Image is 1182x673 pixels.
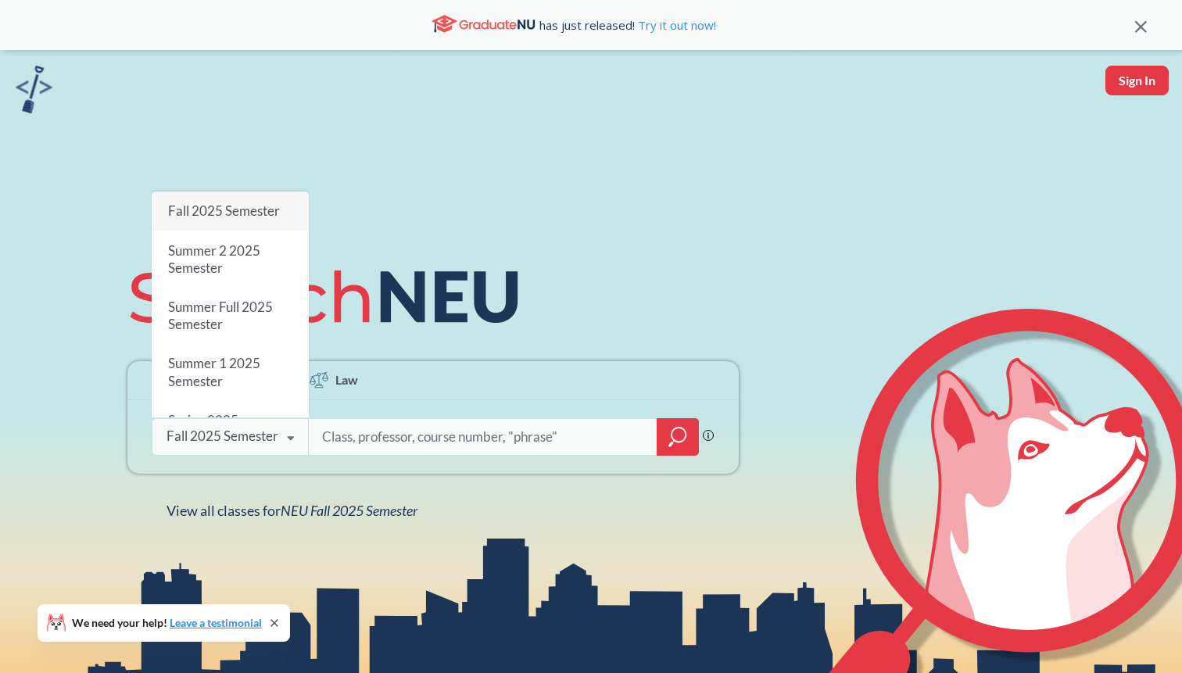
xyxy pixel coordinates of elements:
[168,412,238,446] span: Spring 2025 Semester
[668,426,687,448] svg: magnifying glass
[72,618,262,628] span: We need your help!
[1105,66,1169,95] button: Sign In
[539,16,716,34] span: has just released!
[167,428,278,445] div: Fall 2025 Semester
[16,66,52,113] img: sandbox logo
[168,242,260,275] span: Summer 2 2025 Semester
[168,202,280,219] span: Fall 2025 Semester
[657,418,699,456] div: magnifying glass
[335,371,358,388] span: Law
[167,502,417,519] span: View all classes for
[281,502,417,519] span: NEU Fall 2025 Semester
[168,299,273,332] span: Summer Full 2025 Semester
[321,421,646,453] input: Class, professor, course number, "phrase"
[168,355,260,388] span: Summer 1 2025 Semester
[16,66,52,118] a: sandbox logo
[170,616,262,629] a: Leave a testimonial
[635,17,716,33] a: Try it out now!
